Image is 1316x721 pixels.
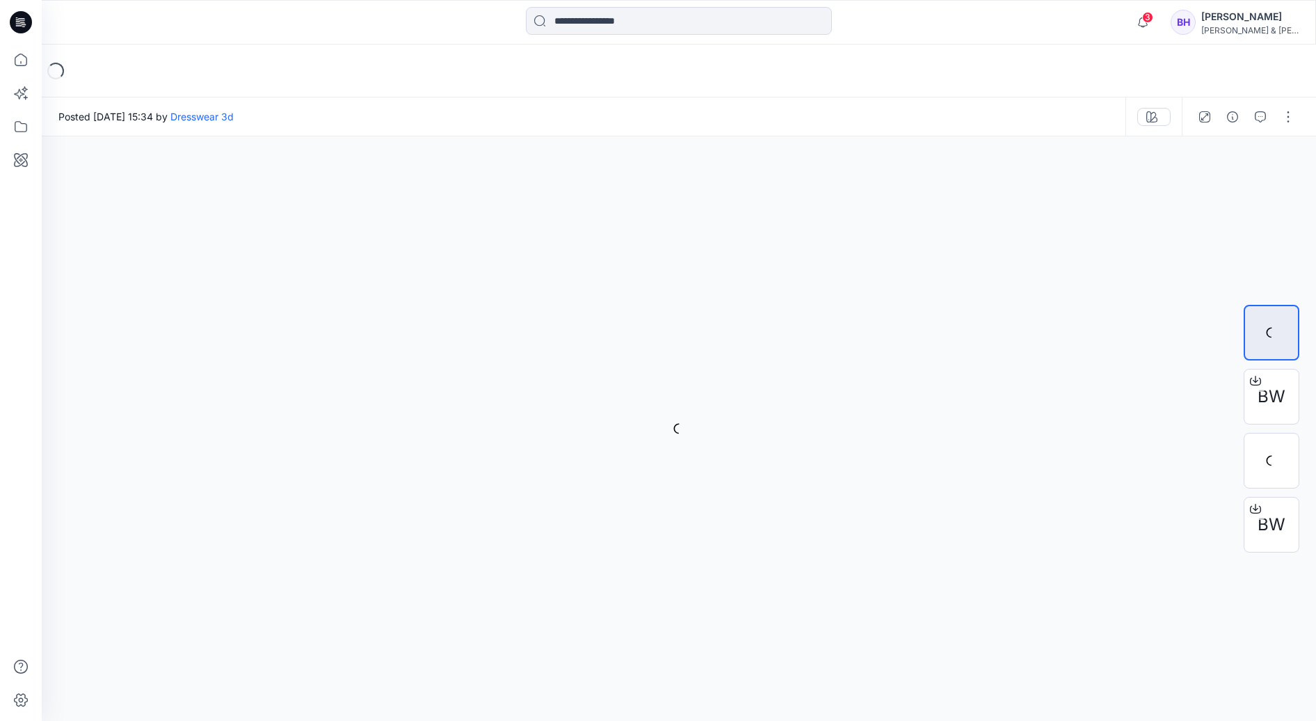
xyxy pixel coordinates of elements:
span: 3 [1142,12,1153,23]
div: [PERSON_NAME] [1201,8,1299,25]
button: Details [1221,106,1244,128]
div: BH [1171,10,1196,35]
div: [PERSON_NAME] & [PERSON_NAME] [1201,25,1299,35]
a: Dresswear 3d [170,111,234,122]
span: BW [1258,384,1285,409]
span: Posted [DATE] 15:34 by [58,109,234,124]
span: BW [1258,512,1285,537]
